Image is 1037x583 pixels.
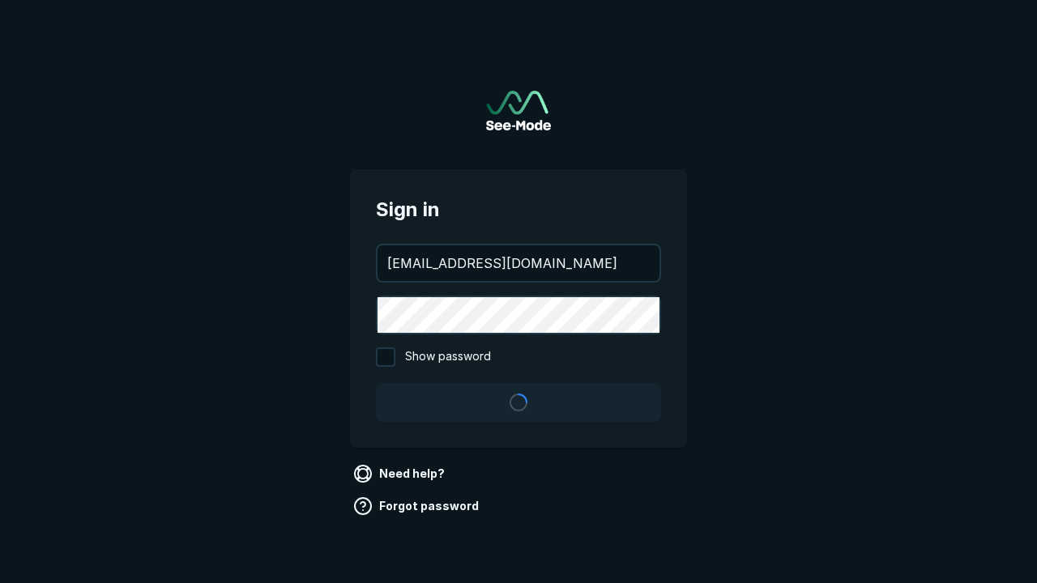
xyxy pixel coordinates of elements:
span: Sign in [376,195,661,224]
a: Forgot password [350,493,485,519]
a: Go to sign in [486,91,551,130]
span: Show password [405,347,491,367]
input: your@email.com [378,245,659,281]
img: See-Mode Logo [486,91,551,130]
a: Need help? [350,461,451,487]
